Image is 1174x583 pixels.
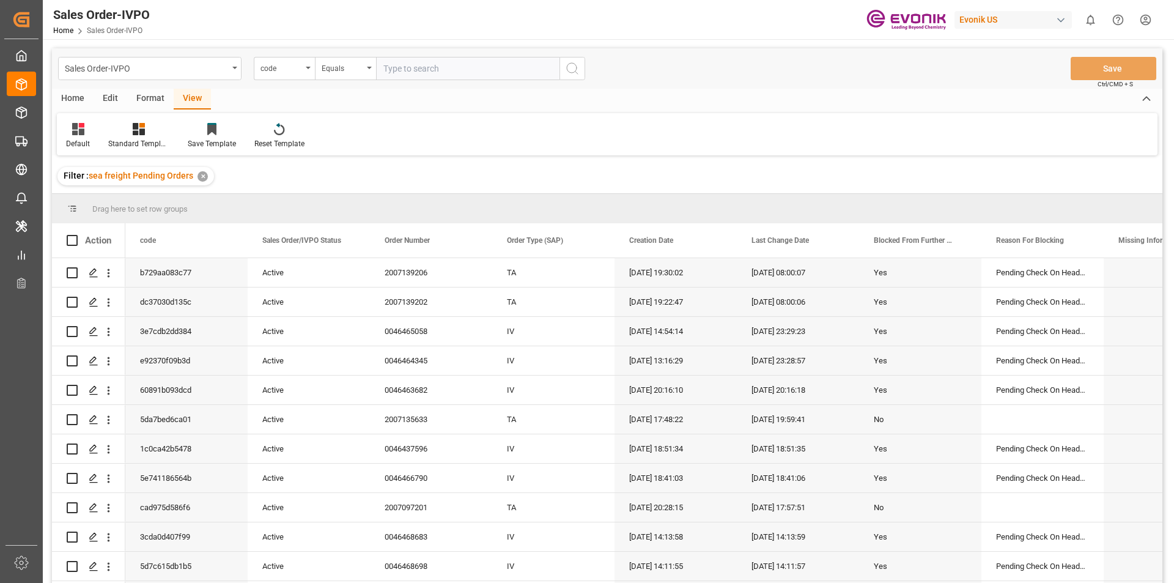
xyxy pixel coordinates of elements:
div: [DATE] 08:00:07 [737,258,859,287]
div: Standard Templates [108,138,169,149]
a: Home [53,26,73,35]
div: Active [262,347,355,375]
div: Pending Check On Header Level, Special Transport Requirements Unchecked [981,258,1104,287]
div: Pending Check On Header Level, Special Transport Requirements Unchecked [981,522,1104,551]
div: Home [52,89,94,110]
img: Evonik-brand-mark-Deep-Purple-RGB.jpeg_1700498283.jpeg [866,9,946,31]
div: Active [262,435,355,463]
button: open menu [315,57,376,80]
div: Active [262,317,355,346]
div: code [260,60,302,74]
button: open menu [58,57,242,80]
button: search button [559,57,585,80]
div: 0046465058 [370,317,492,346]
div: 5da7bed6ca01 [125,405,248,434]
div: TA [492,493,615,522]
div: 0046468698 [370,552,492,581]
div: Sales Order-IVPO [53,6,150,24]
div: Active [262,259,355,287]
div: b729aa083c77 [125,258,248,287]
div: [DATE] 08:00:06 [737,288,859,316]
div: Yes [874,464,967,492]
div: Pending Check On Header Level, Special Transport Requirements Unchecked [981,288,1104,316]
div: Pending Check On Header Level, Special Transport Requirements Unchecked [981,464,1104,492]
div: Pending Check On Header Level, Special Transport Requirements Unchecked [981,552,1104,581]
div: [DATE] 20:16:10 [615,376,737,404]
div: [DATE] 23:28:57 [737,346,859,375]
div: Active [262,406,355,434]
button: Help Center [1104,6,1132,34]
div: Edit [94,89,127,110]
div: Pending Check On Header Level, Special Transport Requirements Unchecked [981,376,1104,404]
div: Press SPACE to select this row. [52,376,125,405]
div: Press SPACE to select this row. [52,317,125,346]
div: Yes [874,552,967,581]
span: Filter : [64,171,89,180]
div: Press SPACE to select this row. [52,346,125,376]
div: 2007097201 [370,493,492,522]
div: View [174,89,211,110]
span: Order Type (SAP) [507,236,563,245]
div: Format [127,89,174,110]
div: 2007135633 [370,405,492,434]
div: 0046466790 [370,464,492,492]
div: [DATE] 20:28:15 [615,493,737,522]
button: Save [1071,57,1156,80]
div: 0046437596 [370,434,492,463]
div: No [874,406,967,434]
span: Last Change Date [751,236,809,245]
button: show 0 new notifications [1077,6,1104,34]
div: Yes [874,435,967,463]
div: [DATE] 19:22:47 [615,288,737,316]
span: Drag here to set row groups [92,204,188,214]
div: Active [262,523,355,551]
div: Press SPACE to select this row. [52,464,125,493]
div: Active [262,376,355,404]
div: [DATE] 18:41:06 [737,464,859,492]
div: [DATE] 14:13:59 [737,522,859,551]
div: Sales Order-IVPO [65,60,228,75]
div: [DATE] 18:51:35 [737,434,859,463]
div: [DATE] 14:11:55 [615,552,737,581]
div: Active [262,494,355,522]
div: Pending Check On Header Level, Special Transport Requirements Unchecked [981,346,1104,375]
div: 3cda0d407f99 [125,522,248,551]
div: Yes [874,317,967,346]
div: TA [492,258,615,287]
div: [DATE] 19:30:02 [615,258,737,287]
div: Yes [874,259,967,287]
div: Yes [874,376,967,404]
div: Press SPACE to select this row. [52,522,125,552]
button: open menu [254,57,315,80]
div: Active [262,464,355,492]
div: 2007139202 [370,288,492,316]
div: [DATE] 13:16:29 [615,346,737,375]
div: IV [492,376,615,404]
div: IV [492,346,615,375]
div: [DATE] 14:11:57 [737,552,859,581]
div: IV [492,552,615,581]
span: Reason For Blocking [996,236,1064,245]
div: Evonik US [954,11,1072,29]
div: [DATE] 23:29:23 [737,317,859,346]
div: TA [492,405,615,434]
span: Order Number [385,236,430,245]
div: IV [492,317,615,346]
div: [DATE] 18:51:34 [615,434,737,463]
div: Press SPACE to select this row. [52,288,125,317]
div: 2007139206 [370,258,492,287]
div: Active [262,288,355,316]
div: ✕ [198,171,208,182]
div: Equals [322,60,363,74]
span: Ctrl/CMD + S [1098,80,1133,89]
span: Blocked From Further Processing [874,236,956,245]
div: Yes [874,347,967,375]
div: 3e7cdb2dd384 [125,317,248,346]
div: Press SPACE to select this row. [52,434,125,464]
div: Press SPACE to select this row. [52,493,125,522]
input: Type to search [376,57,559,80]
div: Pending Check On Header Level, Special Transport Requirements Unchecked [981,434,1104,463]
div: Action [85,235,111,246]
div: IV [492,464,615,492]
div: Save Template [188,138,236,149]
